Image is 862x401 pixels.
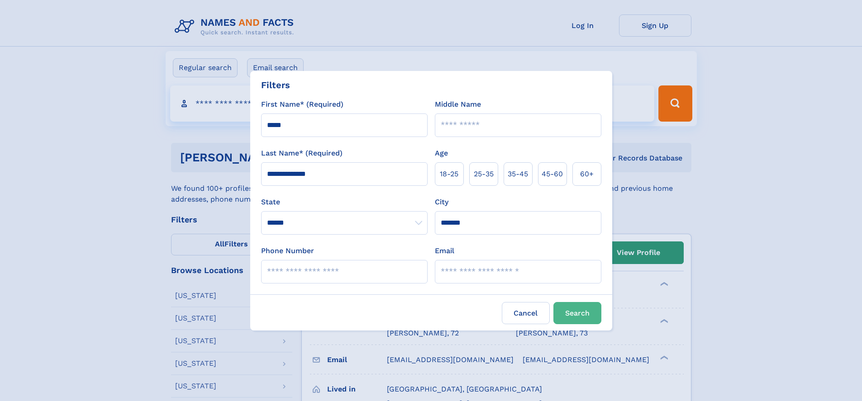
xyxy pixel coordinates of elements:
[435,197,448,208] label: City
[261,197,428,208] label: State
[261,78,290,92] div: Filters
[580,169,594,179] span: 60+
[435,245,454,256] label: Email
[502,302,550,324] label: Cancel
[440,169,458,179] span: 18‑25
[261,148,343,159] label: Last Name* (Required)
[542,169,563,179] span: 45‑60
[261,245,314,256] label: Phone Number
[435,148,448,159] label: Age
[508,169,528,179] span: 35‑45
[261,99,343,110] label: First Name* (Required)
[435,99,481,110] label: Middle Name
[474,169,494,179] span: 25‑35
[553,302,601,324] button: Search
